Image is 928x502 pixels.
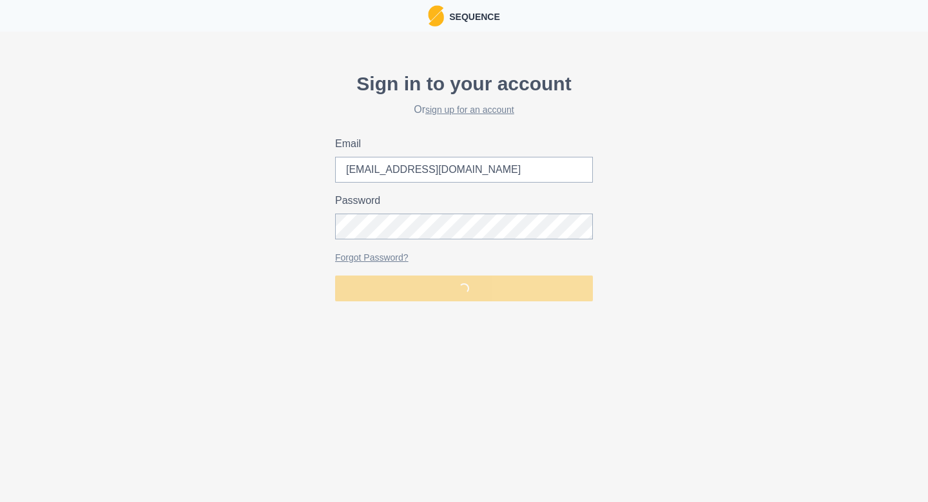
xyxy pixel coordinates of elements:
label: Email [335,136,585,152]
p: Sign in to your account [335,69,593,98]
a: LogoSequence [428,5,500,26]
p: Sequence [444,8,500,24]
label: Password [335,193,585,208]
a: Forgot Password? [335,252,409,263]
a: sign up for an account [425,105,514,115]
h2: Or [335,103,593,115]
img: Logo [428,5,444,26]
